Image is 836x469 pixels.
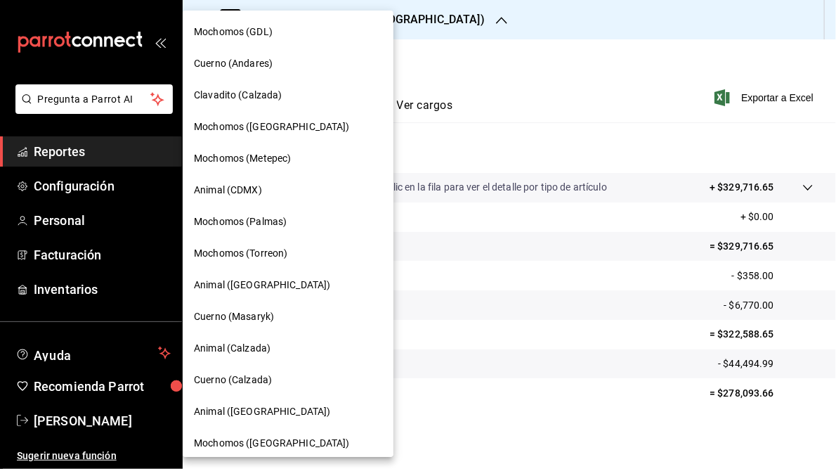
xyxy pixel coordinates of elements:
[183,111,393,143] div: Mochomos ([GEOGRAPHIC_DATA])
[194,309,274,324] span: Cuerno (Masaryk)
[183,269,393,301] div: Animal ([GEOGRAPHIC_DATA])
[183,16,393,48] div: Mochomos (GDL)
[183,301,393,333] div: Cuerno (Masaryk)
[194,246,287,261] span: Mochomos (Torreon)
[194,25,273,39] span: Mochomos (GDL)
[194,341,270,356] span: Animal (Calzada)
[194,404,330,419] span: Animal ([GEOGRAPHIC_DATA])
[194,88,282,103] span: Clavadito (Calzada)
[194,373,272,387] span: Cuerno (Calzada)
[194,278,330,293] span: Animal ([GEOGRAPHIC_DATA])
[183,238,393,269] div: Mochomos (Torreon)
[194,56,273,71] span: Cuerno (Andares)
[183,206,393,238] div: Mochomos (Palmas)
[183,174,393,206] div: Animal (CDMX)
[194,151,291,166] span: Mochomos (Metepec)
[183,79,393,111] div: Clavadito (Calzada)
[183,396,393,428] div: Animal ([GEOGRAPHIC_DATA])
[183,364,393,396] div: Cuerno (Calzada)
[194,183,262,198] span: Animal (CDMX)
[194,214,287,229] span: Mochomos (Palmas)
[183,143,393,174] div: Mochomos (Metepec)
[183,333,393,364] div: Animal (Calzada)
[183,48,393,79] div: Cuerno (Andares)
[194,120,350,134] span: Mochomos ([GEOGRAPHIC_DATA])
[183,428,393,459] div: Mochomos ([GEOGRAPHIC_DATA])
[194,436,350,451] span: Mochomos ([GEOGRAPHIC_DATA])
